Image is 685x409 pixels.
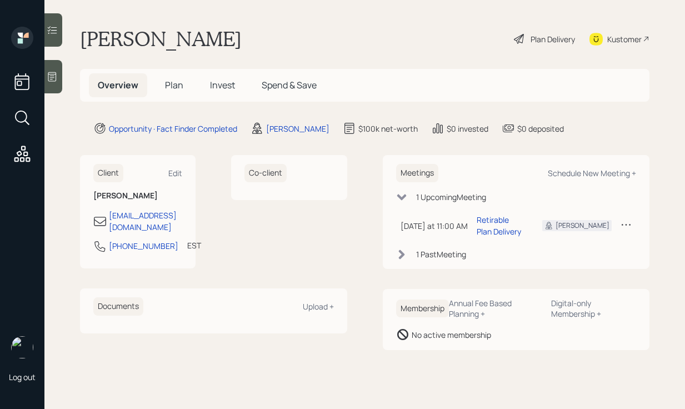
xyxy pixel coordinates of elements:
div: $100k net-worth [358,123,418,134]
h1: [PERSON_NAME] [80,27,242,51]
div: $0 deposited [517,123,564,134]
div: Plan Delivery [531,33,575,45]
div: Opportunity · Fact Finder Completed [109,123,237,134]
div: EST [187,240,201,251]
div: Edit [168,168,182,178]
div: [PHONE_NUMBER] [109,240,178,252]
h6: Meetings [396,164,438,182]
h6: Documents [93,297,143,316]
h6: Client [93,164,123,182]
div: 1 Upcoming Meeting [416,191,486,203]
div: Annual Fee Based Planning + [449,298,542,319]
div: Kustomer [607,33,642,45]
h6: Membership [396,300,449,318]
div: [PERSON_NAME] [556,221,609,231]
span: Overview [98,79,138,91]
h6: Co-client [244,164,287,182]
div: No active membership [412,329,491,341]
div: Digital-only Membership + [551,298,636,319]
div: Schedule New Meeting + [548,168,636,178]
div: Retirable Plan Delivery [477,214,525,237]
div: 1 Past Meeting [416,248,466,260]
div: [EMAIL_ADDRESS][DOMAIN_NAME] [109,210,182,233]
span: Plan [165,79,183,91]
span: Invest [210,79,235,91]
div: Log out [9,372,36,382]
div: [PERSON_NAME] [266,123,329,134]
img: aleksandra-headshot.png [11,336,33,358]
div: $0 invested [447,123,488,134]
h6: [PERSON_NAME] [93,191,182,201]
div: [DATE] at 11:00 AM [401,220,468,232]
div: Upload + [303,301,334,312]
span: Spend & Save [262,79,317,91]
